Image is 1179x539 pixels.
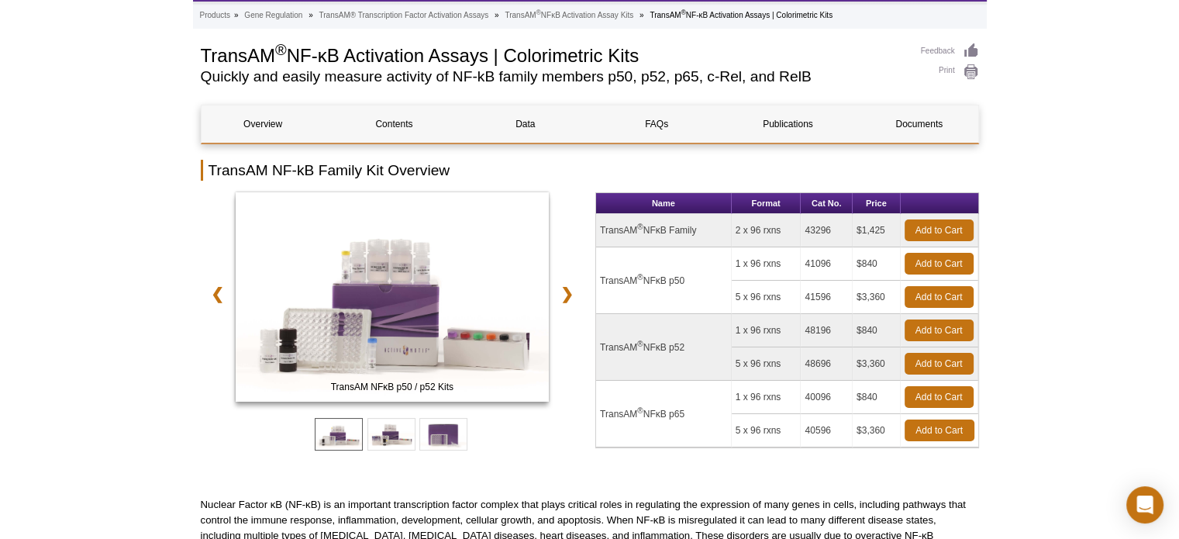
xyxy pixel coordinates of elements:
[275,41,287,58] sup: ®
[236,192,550,406] a: TransAM NFκB p50 / p52 Kits
[853,247,901,281] td: $840
[244,9,302,22] a: Gene Regulation
[801,347,852,381] td: 48696
[801,193,852,214] th: Cat No.
[905,386,974,408] a: Add to Cart
[921,43,979,60] a: Feedback
[201,160,979,181] h2: TransAM NF-kB Family Kit Overview
[536,9,541,16] sup: ®
[201,43,905,66] h1: TransAM NF-κB Activation Assays | Colorimetric Kits
[200,9,230,22] a: Products
[857,105,981,143] a: Documents
[239,379,546,395] span: TransAM NFκB p50 / p52 Kits
[905,353,974,375] a: Add to Cart
[853,314,901,347] td: $840
[905,420,974,441] a: Add to Cart
[732,247,802,281] td: 1 x 96 rxns
[853,347,901,381] td: $3,360
[801,314,852,347] td: 48196
[681,9,686,16] sup: ®
[905,320,974,341] a: Add to Cart
[905,286,974,308] a: Add to Cart
[905,219,974,241] a: Add to Cart
[732,214,802,247] td: 2 x 96 rxns
[853,381,901,414] td: $840
[637,273,643,282] sup: ®
[596,314,732,381] td: TransAM NFκB p52
[596,247,732,314] td: TransAM NFκB p50
[319,9,489,22] a: TransAM® Transcription Factor Activation Assays
[853,281,901,314] td: $3,360
[801,281,852,314] td: 41596
[595,105,718,143] a: FAQs
[732,314,802,347] td: 1 x 96 rxns
[853,414,901,447] td: $3,360
[921,64,979,81] a: Print
[801,247,852,281] td: 41096
[905,253,974,275] a: Add to Cart
[732,414,802,447] td: 5 x 96 rxns
[1126,486,1163,523] div: Open Intercom Messenger
[637,223,643,231] sup: ®
[333,105,456,143] a: Contents
[201,276,234,312] a: ❮
[732,281,802,314] td: 5 x 96 rxns
[309,11,313,19] li: »
[853,193,901,214] th: Price
[596,214,732,247] td: TransAM NFκB Family
[236,192,550,402] img: TransAM NFκB p50 / p52 Kits
[732,193,802,214] th: Format
[801,214,852,247] td: 43296
[732,381,802,414] td: 1 x 96 rxns
[596,381,732,447] td: TransAM NFκB p65
[550,276,584,312] a: ❯
[201,70,905,84] h2: Quickly and easily measure activity of NF-kB family members p50, p52, p65, c-Rel, and RelB
[732,347,802,381] td: 5 x 96 rxns
[801,381,852,414] td: 40096
[801,414,852,447] td: 40596
[726,105,850,143] a: Publications
[639,11,644,19] li: »
[637,340,643,348] sup: ®
[234,11,239,19] li: »
[495,11,499,19] li: »
[637,406,643,415] sup: ®
[202,105,325,143] a: Overview
[650,11,833,19] li: TransAM NF-κB Activation Assays | Colorimetric Kits
[464,105,587,143] a: Data
[853,214,901,247] td: $1,425
[596,193,732,214] th: Name
[505,9,633,22] a: TransAM®NFκB Activation Assay Kits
